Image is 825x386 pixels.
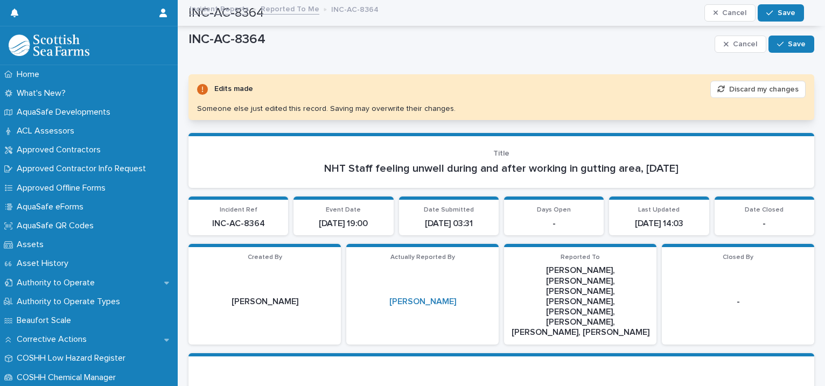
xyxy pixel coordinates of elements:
[745,207,784,213] span: Date Closed
[195,219,282,229] p: INC-AC-8364
[768,36,814,53] button: Save
[12,202,92,212] p: AquaSafe eForms
[331,3,379,15] p: INC-AC-8364
[12,353,134,363] p: COSHH Low Hazard Register
[12,164,155,174] p: Approved Contractor Info Request
[9,34,89,56] img: bPIBxiqnSb2ggTQWdOVV
[195,297,334,307] p: [PERSON_NAME]
[12,315,80,326] p: Beaufort Scale
[12,183,114,193] p: Approved Offline Forms
[723,254,753,261] span: Closed By
[188,32,710,47] p: INC-AC-8364
[201,162,801,175] p: NHT Staff feeling unwell during and after working in gutting area, [DATE]
[638,207,680,213] span: Last Updated
[390,254,455,261] span: Actually Reported By
[12,126,83,136] p: ACL Assessors
[12,240,52,250] p: Assets
[326,207,361,213] span: Event Date
[710,81,806,98] button: Discard my changes
[511,265,650,338] p: [PERSON_NAME], [PERSON_NAME], [PERSON_NAME], [PERSON_NAME], [PERSON_NAME], [PERSON_NAME], [PERSON...
[668,297,808,307] p: -
[537,207,571,213] span: Days Open
[248,254,282,261] span: Created By
[424,207,474,213] span: Date Submitted
[12,145,109,155] p: Approved Contractors
[12,221,102,231] p: AquaSafe QR Codes
[300,219,387,229] p: [DATE] 19:00
[214,82,253,96] div: Edits made
[12,88,74,99] p: What's New?
[12,334,95,345] p: Corrective Actions
[788,40,806,48] span: Save
[733,40,757,48] span: Cancel
[561,254,600,261] span: Reported To
[12,69,48,80] p: Home
[616,219,702,229] p: [DATE] 14:03
[715,36,766,53] button: Cancel
[12,278,103,288] p: Authority to Operate
[12,107,119,117] p: AquaSafe Developments
[190,2,249,15] a: Incident Reports
[405,219,492,229] p: [DATE] 03:31
[12,297,129,307] p: Authority to Operate Types
[721,219,808,229] p: -
[261,2,319,15] a: Reported To Me
[12,258,77,269] p: Asset History
[493,150,509,157] span: Title
[389,297,456,307] a: [PERSON_NAME]
[511,219,597,229] p: -
[220,207,257,213] span: Incident Ref
[197,104,456,114] div: Someone else just edited this record. Saving may overwrite their changes.
[12,373,124,383] p: COSHH Chemical Manager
